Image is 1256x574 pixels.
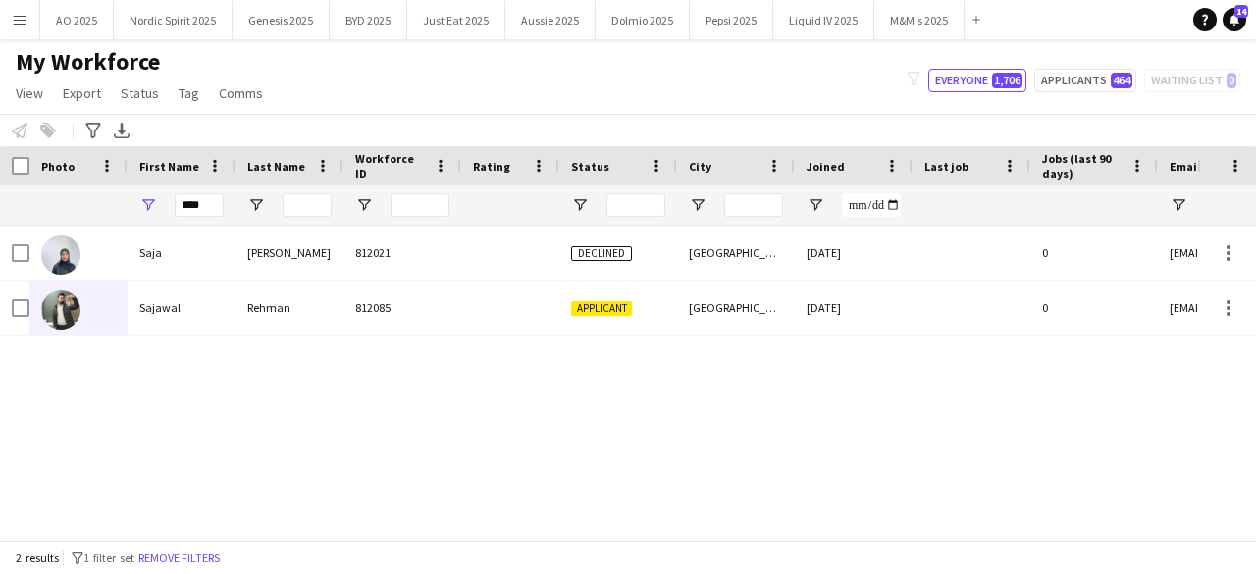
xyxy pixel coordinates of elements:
button: Remove filters [134,548,224,569]
span: Photo [41,159,75,174]
button: Nordic Spirit 2025 [114,1,233,39]
span: View [16,84,43,102]
span: Rating [473,159,510,174]
span: 1 filter set [83,550,134,565]
button: Open Filter Menu [139,196,157,214]
div: [DATE] [795,226,913,280]
button: Dolmio 2025 [596,1,690,39]
div: 812085 [343,281,461,335]
div: [DATE] [795,281,913,335]
button: Open Filter Menu [571,196,589,214]
span: Email [1170,159,1201,174]
span: Last job [924,159,968,174]
button: Everyone1,706 [928,69,1026,92]
span: Jobs (last 90 days) [1042,151,1123,181]
button: BYD 2025 [330,1,407,39]
button: AO 2025 [40,1,114,39]
div: Sajawal [128,281,235,335]
img: Sajawal Rehman [41,290,80,330]
span: Applicant [571,301,632,316]
div: 0 [1030,226,1158,280]
button: Open Filter Menu [807,196,824,214]
span: Tag [179,84,199,102]
button: Applicants464 [1034,69,1136,92]
a: Status [113,80,167,106]
button: M&M's 2025 [874,1,965,39]
input: Workforce ID Filter Input [391,193,449,217]
span: 14 [1234,5,1248,18]
app-action-btn: Export XLSX [110,119,133,142]
div: [GEOGRAPHIC_DATA] [677,281,795,335]
button: Just Eat 2025 [407,1,505,39]
app-action-btn: Advanced filters [81,119,105,142]
div: Saja [128,226,235,280]
button: Open Filter Menu [355,196,373,214]
span: Export [63,84,101,102]
a: View [8,80,51,106]
input: Joined Filter Input [842,193,901,217]
span: 464 [1111,73,1132,88]
span: City [689,159,711,174]
span: Last Name [247,159,305,174]
span: My Workforce [16,47,160,77]
button: Open Filter Menu [247,196,265,214]
a: 14 [1223,8,1246,31]
span: First Name [139,159,199,174]
button: Open Filter Menu [1170,196,1187,214]
span: Workforce ID [355,151,426,181]
a: Export [55,80,109,106]
button: Pepsi 2025 [690,1,773,39]
div: [GEOGRAPHIC_DATA] [677,226,795,280]
button: Aussie 2025 [505,1,596,39]
span: Status [121,84,159,102]
a: Comms [211,80,271,106]
input: Last Name Filter Input [283,193,332,217]
div: [PERSON_NAME] [235,226,343,280]
span: Joined [807,159,845,174]
input: Status Filter Input [606,193,665,217]
span: Status [571,159,609,174]
button: Liquid IV 2025 [773,1,874,39]
div: Rehman [235,281,343,335]
a: Tag [171,80,207,106]
span: 1,706 [992,73,1022,88]
div: 0 [1030,281,1158,335]
span: Declined [571,246,632,261]
div: 812021 [343,226,461,280]
img: Saja Nemer [41,235,80,275]
input: City Filter Input [724,193,783,217]
span: Comms [219,84,263,102]
button: Genesis 2025 [233,1,330,39]
button: Open Filter Menu [689,196,706,214]
input: First Name Filter Input [175,193,224,217]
